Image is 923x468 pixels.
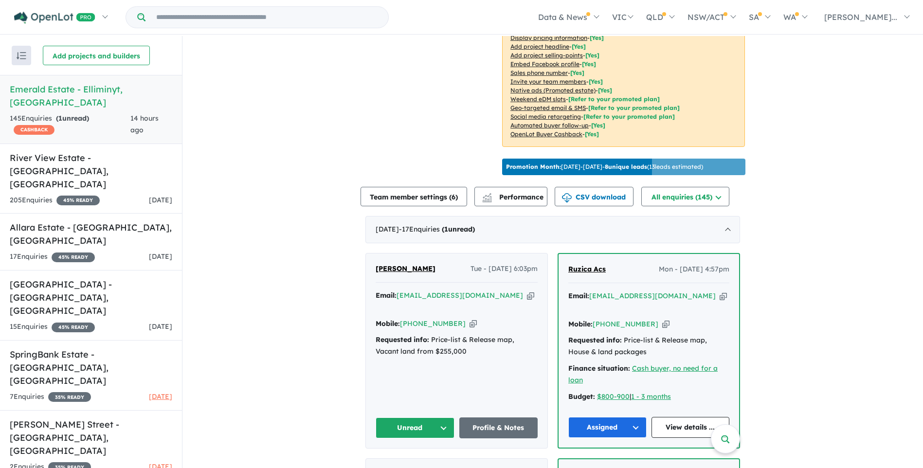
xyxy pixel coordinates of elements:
button: Performance [474,187,547,206]
span: [DATE] [149,196,172,204]
div: 17 Enquir ies [10,251,95,263]
u: Display pricing information [510,34,587,41]
b: Promotion Month: [506,163,561,170]
u: Add project selling-points [510,52,583,59]
span: - 17 Enquir ies [399,225,475,234]
div: 205 Enquir ies [10,195,100,206]
span: [Yes] [591,122,605,129]
strong: Mobile: [568,320,593,328]
img: sort.svg [17,52,26,59]
a: Cash buyer, no need for a loan [568,364,718,384]
strong: Finance situation: [568,364,630,373]
a: View details ... [652,417,730,438]
h5: [PERSON_NAME] Street - [GEOGRAPHIC_DATA] , [GEOGRAPHIC_DATA] [10,418,172,457]
button: All enquiries (145) [641,187,729,206]
u: Add project headline [510,43,569,50]
u: Embed Facebook profile [510,60,579,68]
span: 45 % READY [52,323,95,332]
span: 6 [452,193,455,201]
u: Weekend eDM slots [510,95,566,103]
h5: [GEOGRAPHIC_DATA] - [GEOGRAPHIC_DATA] , [GEOGRAPHIC_DATA] [10,278,172,317]
button: Team member settings (6) [361,187,467,206]
h5: SpringBank Estate - [GEOGRAPHIC_DATA] , [GEOGRAPHIC_DATA] [10,348,172,387]
button: Copy [527,290,534,301]
span: Performance [484,193,543,201]
u: Native ads (Promoted estate) [510,87,596,94]
strong: Requested info: [568,336,622,344]
a: [PHONE_NUMBER] [400,319,466,328]
h5: Emerald Estate - Elliminyt , [GEOGRAPHIC_DATA] [10,83,172,109]
a: [PHONE_NUMBER] [593,320,658,328]
span: [PERSON_NAME] [376,264,435,273]
span: [ Yes ] [582,60,596,68]
u: Invite your team members [510,78,586,85]
span: [Yes] [585,130,599,138]
h5: Allara Estate - [GEOGRAPHIC_DATA] , [GEOGRAPHIC_DATA] [10,221,172,247]
span: 1 [58,114,62,123]
u: OpenLot Buyer Cashback [510,130,582,138]
span: Ruzica Acs [568,265,606,273]
strong: Mobile: [376,319,400,328]
img: Openlot PRO Logo White [14,12,95,24]
strong: ( unread) [56,114,89,123]
u: Geo-targeted email & SMS [510,104,586,111]
input: Try estate name, suburb, builder or developer [147,7,386,28]
p: [DATE] - [DATE] - ( 13 leads estimated) [506,162,703,171]
span: 45 % READY [56,196,100,205]
span: [Yes] [598,87,612,94]
span: [ Yes ] [585,52,599,59]
span: 45 % READY [52,252,95,262]
strong: Budget: [568,392,595,401]
button: CSV download [555,187,633,206]
span: [ Yes ] [570,69,584,76]
span: [ Yes ] [572,43,586,50]
u: Social media retargeting [510,113,581,120]
span: Mon - [DATE] 4:57pm [659,264,729,275]
div: Price-list & Release map, House & land packages [568,335,729,358]
a: Profile & Notes [459,417,538,438]
span: [ Yes ] [590,34,604,41]
span: [Refer to your promoted plan] [583,113,675,120]
span: 14 hours ago [130,114,159,134]
img: line-chart.svg [483,193,491,198]
strong: Email: [376,291,397,300]
div: Price-list & Release map, Vacant land from $255,000 [376,334,538,358]
a: Ruzica Acs [568,264,606,275]
span: [Refer to your promoted plan] [568,95,660,103]
img: download icon [562,193,572,203]
a: $800-900 [597,392,630,401]
strong: ( unread) [442,225,475,234]
img: bar-chart.svg [482,196,492,202]
button: Add projects and builders [43,46,150,65]
strong: Requested info: [376,335,429,344]
a: [EMAIL_ADDRESS][DOMAIN_NAME] [397,291,523,300]
div: 7 Enquir ies [10,391,91,403]
div: | [568,391,729,403]
u: Automated buyer follow-up [510,122,589,129]
span: 1 [444,225,448,234]
button: Copy [470,319,477,329]
button: Copy [720,291,727,301]
a: [EMAIL_ADDRESS][DOMAIN_NAME] [589,291,716,300]
span: CASHBACK [14,125,54,135]
u: Sales phone number [510,69,568,76]
div: 145 Enquir ies [10,113,130,136]
a: [PERSON_NAME] [376,263,435,275]
span: [DATE] [149,392,172,401]
span: [DATE] [149,252,172,261]
b: 8 unique leads [605,163,647,170]
strong: Email: [568,291,589,300]
span: [Refer to your promoted plan] [588,104,680,111]
span: 35 % READY [48,392,91,402]
button: Copy [662,319,670,329]
span: [ Yes ] [589,78,603,85]
span: [DATE] [149,322,172,331]
div: [DATE] [365,216,740,243]
h5: River View Estate - [GEOGRAPHIC_DATA] , [GEOGRAPHIC_DATA] [10,151,172,191]
a: 1 - 3 months [631,392,671,401]
button: Assigned [568,417,647,438]
span: [PERSON_NAME]... [824,12,897,22]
